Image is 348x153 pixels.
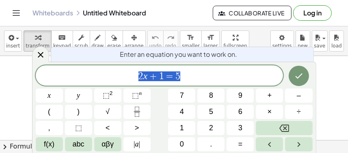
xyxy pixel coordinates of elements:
[197,121,225,135] button: 2
[159,71,164,81] span: 1
[268,106,272,117] span: ×
[197,88,225,103] button: 8
[203,43,218,49] span: larger
[48,106,50,117] span: (
[65,121,92,135] button: Placeholder
[289,66,309,86] button: Done
[75,123,82,134] span: ⬚
[6,43,20,49] span: insert
[90,30,106,52] button: draw
[123,121,151,135] button: Greater than
[272,43,292,49] span: settings
[94,88,121,103] button: Squared
[180,90,184,101] span: 7
[207,33,214,43] i: format_size
[65,137,92,151] button: Alphabet
[139,140,140,148] span: |
[120,50,238,59] span: Enter an equation you want to work on.
[329,30,344,52] button: load
[285,88,312,103] button: Minus
[312,30,328,52] button: save
[164,71,176,81] span: =
[65,105,92,119] button: )
[51,30,73,52] button: keyboardkeypad
[167,33,175,43] i: redo
[180,30,202,52] button: format_sizesmaller
[77,90,80,101] span: y
[135,123,139,134] span: >
[48,90,51,101] span: x
[110,90,113,96] sup: 2
[147,30,164,52] button: undoundo
[147,71,159,81] span: +
[175,71,180,81] span: 5
[92,43,104,49] span: draw
[107,43,121,49] span: erase
[297,106,301,117] span: ÷
[75,43,88,49] span: scrub
[48,123,50,134] span: ,
[36,137,63,151] button: Functions
[58,33,66,43] i: keyboard
[24,30,52,52] button: transform
[132,91,139,99] span: ⬚
[331,43,342,49] span: load
[298,43,308,49] span: new
[285,105,312,119] button: Divide
[210,139,212,150] span: .
[123,105,151,119] button: Fraction
[73,30,90,52] button: scrub
[197,105,225,119] button: 5
[94,105,121,119] button: Square root
[197,137,225,151] button: .
[151,33,159,43] i: undo
[123,137,151,151] button: Absolute value
[105,30,123,52] button: erase
[238,90,242,101] span: 9
[227,105,254,119] button: 6
[238,106,242,117] span: 6
[44,139,54,150] span: f(x)
[223,43,247,49] span: fullscreen
[168,121,195,135] button: 1
[26,43,50,49] span: transform
[297,90,301,101] span: –
[168,137,195,151] button: 0
[123,30,146,52] button: arrange
[163,30,178,52] button: redoredo
[139,90,142,96] sup: n
[65,88,92,103] button: y
[256,137,283,151] button: Left arrow
[180,106,184,117] span: 4
[149,43,162,49] span: undo
[143,71,148,81] var: x
[165,43,176,49] span: redo
[134,140,135,148] span: |
[36,105,63,119] button: (
[227,88,254,103] button: 9
[220,9,285,17] span: Collaborate Live
[73,139,84,150] span: abc
[94,137,121,151] button: Greek alphabet
[168,88,195,103] button: 7
[102,139,114,150] span: αβγ
[238,123,242,134] span: 3
[268,90,272,101] span: +
[10,6,23,19] button: Toggle navigation
[221,30,249,52] button: fullscreen
[270,30,294,52] button: settings
[94,121,121,135] button: Less than
[53,43,71,49] span: keypad
[209,90,213,101] span: 8
[32,9,73,17] a: Whiteboards
[213,6,292,20] button: Collaborate Live
[256,88,283,103] button: Plus
[125,43,144,49] span: arrange
[36,88,63,103] button: x
[123,88,151,103] button: Superscript
[106,123,110,134] span: <
[77,106,80,117] span: )
[168,105,195,119] button: 4
[238,139,243,150] span: =
[201,30,220,52] button: format_sizelarger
